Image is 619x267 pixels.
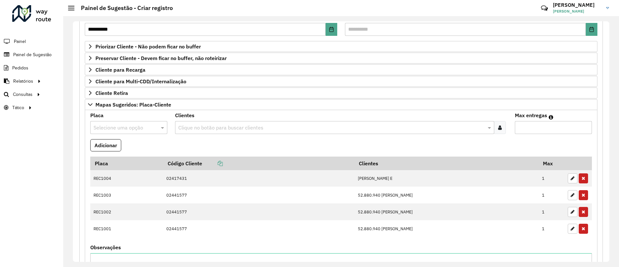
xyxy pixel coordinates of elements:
[163,187,354,203] td: 02441577
[90,220,163,237] td: REC1001
[90,111,103,119] label: Placa
[163,157,354,170] th: Código Cliente
[13,78,33,85] span: Relatórios
[85,53,597,64] a: Preservar Cliente - Devem ficar no buffer, não roteirizar
[175,111,194,119] label: Clientes
[163,220,354,237] td: 02441577
[354,170,538,187] td: [PERSON_NAME] E
[85,99,597,110] a: Mapas Sugeridos: Placa-Cliente
[354,203,538,220] td: 52.880.940 [PERSON_NAME]
[85,76,597,87] a: Cliente para Multi-CDD/Internalização
[354,157,538,170] th: Clientes
[90,203,163,220] td: REC1002
[13,91,33,98] span: Consultas
[85,41,597,52] a: Priorizar Cliente - Não podem ficar no buffer
[85,64,597,75] a: Cliente para Recarga
[354,187,538,203] td: 52.880.940 [PERSON_NAME]
[90,157,163,170] th: Placa
[539,203,565,220] td: 1
[90,139,121,151] button: Adicionar
[553,8,601,14] span: [PERSON_NAME]
[537,1,551,15] a: Contato Rápido
[586,23,597,36] button: Choose Date
[12,65,28,71] span: Pedidos
[90,187,163,203] td: REC1003
[553,2,601,8] h3: [PERSON_NAME]
[13,51,52,58] span: Painel de Sugestão
[90,170,163,187] td: REC1004
[85,87,597,98] a: Cliente Retira
[90,243,121,251] label: Observações
[515,111,547,119] label: Max entregas
[202,160,223,167] a: Copiar
[539,220,565,237] td: 1
[14,38,26,45] span: Painel
[326,23,337,36] button: Choose Date
[95,56,227,61] span: Preservar Cliente - Devem ficar no buffer, não roteirizar
[74,5,173,12] h2: Painel de Sugestão - Criar registro
[539,187,565,203] td: 1
[163,203,354,220] td: 02441577
[95,67,145,72] span: Cliente para Recarga
[539,170,565,187] td: 1
[95,44,201,49] span: Priorizar Cliente - Não podem ficar no buffer
[539,157,565,170] th: Max
[95,79,186,84] span: Cliente para Multi-CDD/Internalização
[163,170,354,187] td: 02417431
[95,102,171,107] span: Mapas Sugeridos: Placa-Cliente
[354,220,538,237] td: 52.880.940 [PERSON_NAME]
[12,104,24,111] span: Tático
[549,115,553,120] em: Máximo de clientes que serão colocados na mesma rota com os clientes informados
[95,90,128,96] span: Cliente Retira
